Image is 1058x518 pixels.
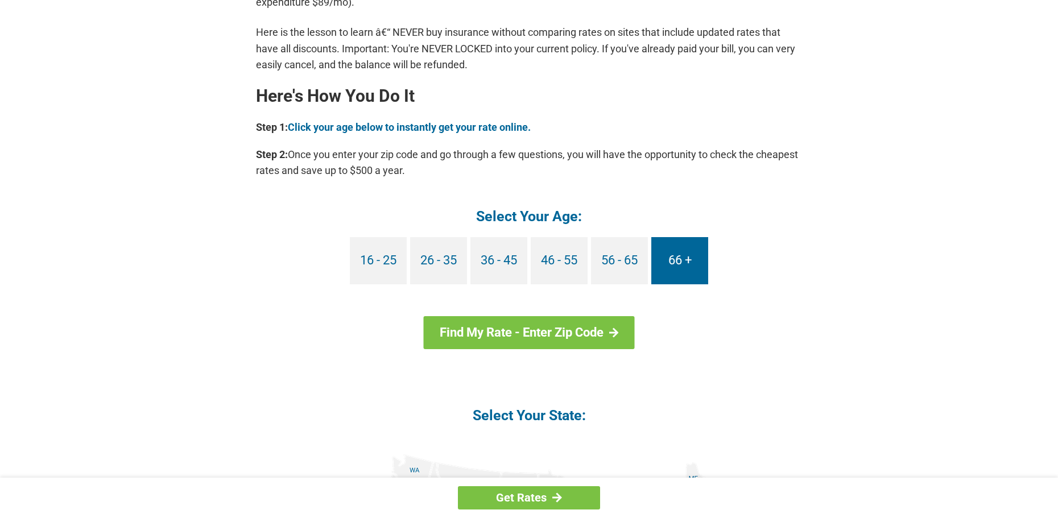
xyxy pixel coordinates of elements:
a: 36 - 45 [470,237,527,284]
a: Get Rates [458,486,600,509]
a: 26 - 35 [410,237,467,284]
a: 66 + [651,237,708,284]
a: Click your age below to instantly get your rate online. [288,121,531,133]
a: Find My Rate - Enter Zip Code [424,316,635,349]
p: Here is the lesson to learn â€“ NEVER buy insurance without comparing rates on sites that include... [256,24,802,72]
h4: Select Your Age: [256,207,802,226]
h2: Here's How You Do It [256,87,802,105]
b: Step 1: [256,121,288,133]
a: 56 - 65 [591,237,648,284]
b: Step 2: [256,148,288,160]
a: 16 - 25 [350,237,407,284]
a: 46 - 55 [531,237,588,284]
p: Once you enter your zip code and go through a few questions, you will have the opportunity to che... [256,147,802,179]
h4: Select Your State: [256,406,802,425]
